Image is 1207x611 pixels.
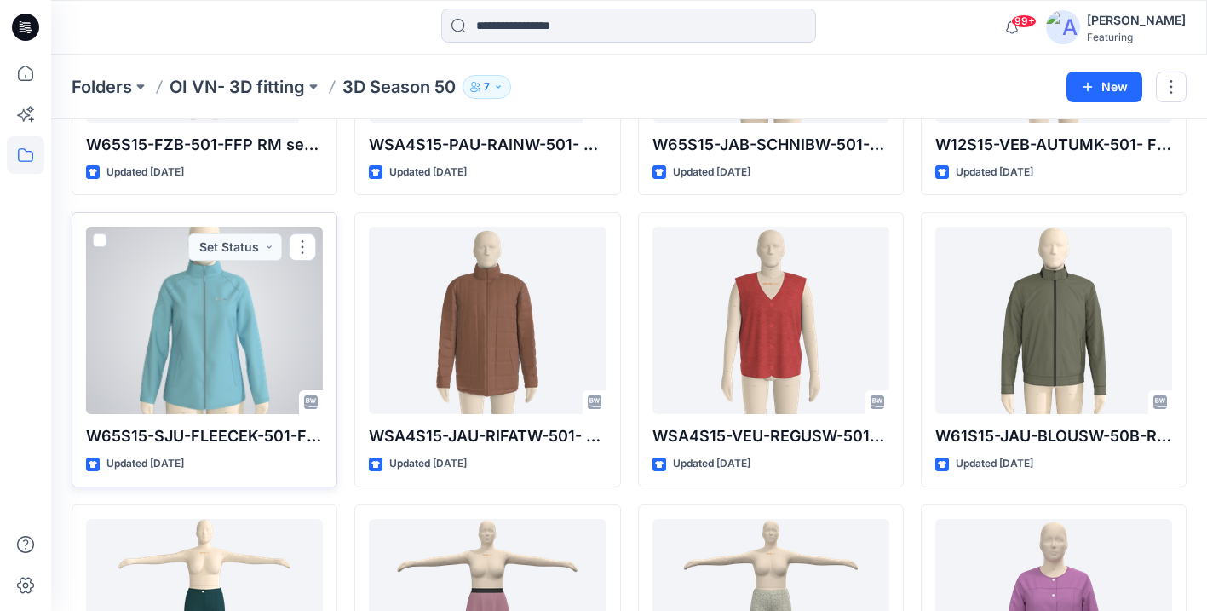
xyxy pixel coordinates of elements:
[935,424,1172,448] p: W61S15-JAU-BLOUSW-50B-RM-Size 42
[652,424,889,448] p: WSA4S15-VEU-REGUSW-501- FFP size 54
[484,78,490,96] p: 7
[389,455,467,473] p: Updated [DATE]
[170,75,305,99] a: OI VN- 3D fitting
[86,227,323,414] a: W65S15-SJU-FLEECEK-501-FFP FA-Size 42
[389,164,467,182] p: Updated [DATE]
[72,75,132,99] a: Folders
[935,133,1172,157] p: W12S15-VEB-AUTUMK-501- FFP RM size 54
[1011,14,1037,28] span: 99+
[106,455,184,473] p: Updated [DATE]
[673,455,750,473] p: Updated [DATE]
[956,455,1033,473] p: Updated [DATE]
[463,75,511,99] button: 7
[86,424,323,448] p: W65S15-SJU-FLEECEK-501-FFP FA-Size 42
[652,227,889,414] a: WSA4S15-VEU-REGUSW-501- FFP size 54
[369,133,606,157] p: WSA4S15-PAU-RAINW-501- FFP RM size 42
[956,164,1033,182] p: Updated [DATE]
[1046,10,1080,44] img: avatar
[673,164,750,182] p: Updated [DATE]
[369,424,606,448] p: WSA4S15-JAU-RIFATW-501- FFP size 54
[652,133,889,157] p: W65S15-JAB-SCHNIBW-501-RM-SIZE42
[342,75,456,99] p: 3D Season 50
[1087,10,1186,31] div: [PERSON_NAME]
[106,164,184,182] p: Updated [DATE]
[369,227,606,414] a: WSA4S15-JAU-RIFATW-501- FFP size 54
[1066,72,1142,102] button: New
[1087,31,1186,43] div: Featuring
[86,133,323,157] p: W65S15-FZB-501-FFP RM set size 54
[935,227,1172,414] a: W61S15-JAU-BLOUSW-50B-RM-Size 42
